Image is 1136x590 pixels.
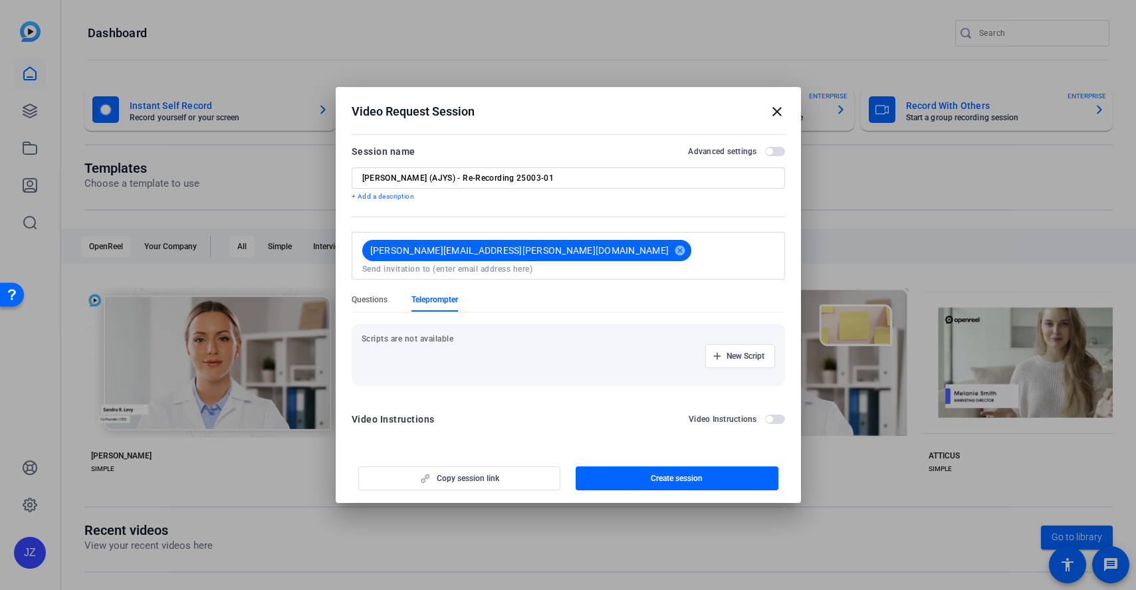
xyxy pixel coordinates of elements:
div: Video Instructions [352,411,435,427]
mat-icon: cancel [669,245,691,256]
button: Create session [576,466,778,490]
div: Session name [352,144,415,159]
span: Create session [651,473,703,484]
span: New Script [727,351,764,361]
input: Enter Session Name [362,173,774,183]
input: Send invitation to (enter email address here) [362,264,774,274]
h2: Advanced settings [688,146,756,157]
p: Scripts are not available [362,334,775,344]
p: + Add a description [352,191,785,202]
h2: Video Instructions [689,414,757,425]
button: New Script [705,344,775,368]
span: Teleprompter [411,294,458,305]
span: Questions [352,294,388,305]
span: [PERSON_NAME][EMAIL_ADDRESS][PERSON_NAME][DOMAIN_NAME] [370,244,669,257]
div: Video Request Session [352,104,785,120]
mat-icon: close [769,104,785,120]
